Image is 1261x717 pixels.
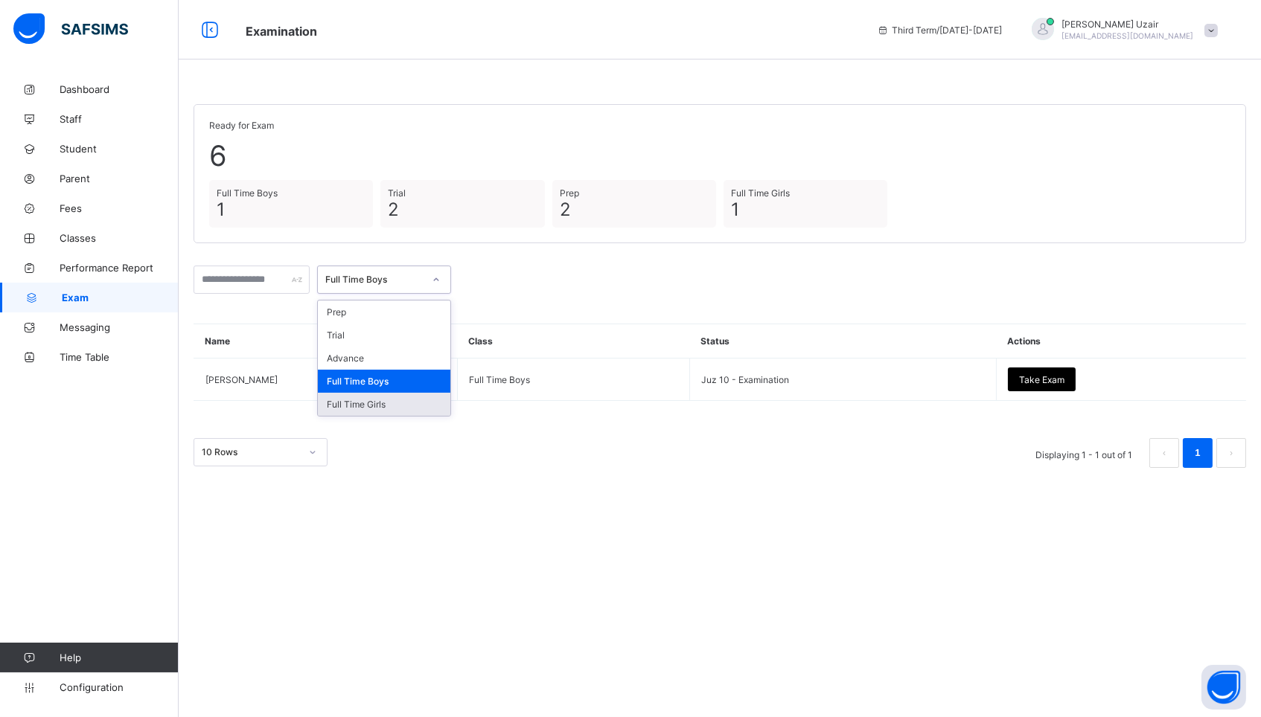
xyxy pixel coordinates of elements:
[689,324,996,358] th: Status
[62,292,179,303] span: Exam
[877,25,1002,36] span: session/term information
[388,199,537,220] span: 2
[318,324,450,347] div: Trial
[60,202,179,214] span: Fees
[209,120,1230,131] span: Ready for Exam
[60,652,178,663] span: Help
[1019,374,1064,385] span: Take Exam
[60,321,179,333] span: Messaging
[60,173,179,184] span: Parent
[1024,438,1143,468] li: Displaying 1 - 1 out of 1
[1062,31,1193,40] span: [EMAIL_ADDRESS][DOMAIN_NAME]
[457,324,689,358] th: Class
[1149,438,1179,468] li: 上一页
[246,24,317,39] span: Examination
[457,358,689,401] td: Full Time Boys
[1062,19,1193,30] span: [PERSON_NAME] Uzair
[60,113,179,125] span: Staff
[325,274,424,286] div: Full Time Boys
[194,324,458,358] th: Name
[560,199,709,220] span: 2
[217,187,365,199] span: Full Time Boys
[388,187,537,199] span: Trial
[996,324,1246,358] th: Actions
[60,232,179,244] span: Classes
[60,83,179,95] span: Dashboard
[318,370,450,393] div: Full Time Boys
[689,358,996,401] td: Juz 10 - Examination
[1183,438,1213,468] li: 1
[318,347,450,370] div: Advance
[1216,438,1246,468] li: 下一页
[1190,443,1204,463] a: 1
[731,187,880,199] span: Full Time Girls
[1216,438,1246,468] button: next page
[202,447,300,458] div: 10 Rows
[209,138,1230,173] span: 6
[60,681,178,693] span: Configuration
[60,143,179,155] span: Student
[1201,665,1246,710] button: Open asap
[560,187,709,199] span: Prep
[1149,438,1179,468] button: prev page
[60,262,179,274] span: Performance Report
[731,199,880,220] span: 1
[13,13,128,45] img: safsims
[318,300,450,324] div: Prep
[60,351,179,363] span: Time Table
[1017,18,1225,42] div: SheikhUzair
[194,358,458,401] td: [PERSON_NAME]
[318,393,450,416] div: Full Time Girls
[217,199,365,220] span: 1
